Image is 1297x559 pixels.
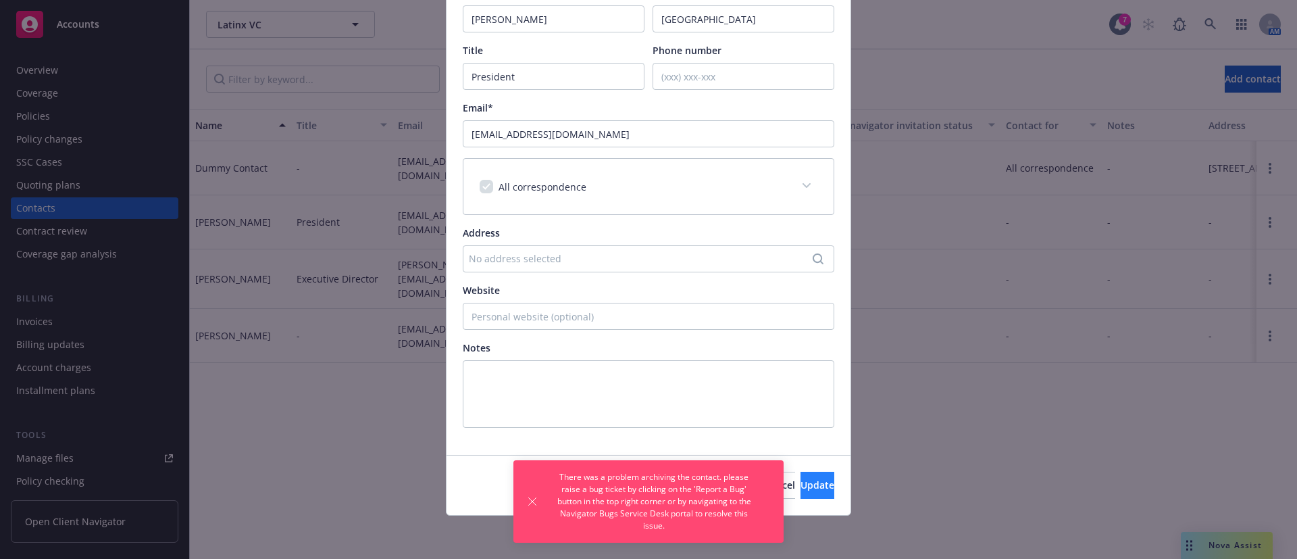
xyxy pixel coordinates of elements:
span: Website [463,284,500,297]
svg: Search [813,253,823,264]
button: No address selected [463,245,834,272]
span: All correspondence [499,180,586,193]
div: No address selected [469,251,815,266]
span: Title [463,44,483,57]
span: Address [463,226,500,239]
button: Update [800,472,834,499]
span: Notes [463,341,490,354]
input: Last Name [653,5,834,32]
input: Personal website (optional) [463,303,834,330]
span: There was a problem archiving the contact. please raise a bug ticket by clicking on the 'Report a... [551,471,757,532]
input: First Name [463,5,644,32]
span: Email* [463,101,493,114]
span: Phone number [653,44,721,57]
input: example@email.com [463,120,834,147]
span: Update [800,479,834,491]
button: Dismiss notification [524,493,540,510]
input: e.g. CFO [463,63,644,90]
div: All correspondence [463,159,834,214]
input: (xxx) xxx-xxx [653,63,834,90]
